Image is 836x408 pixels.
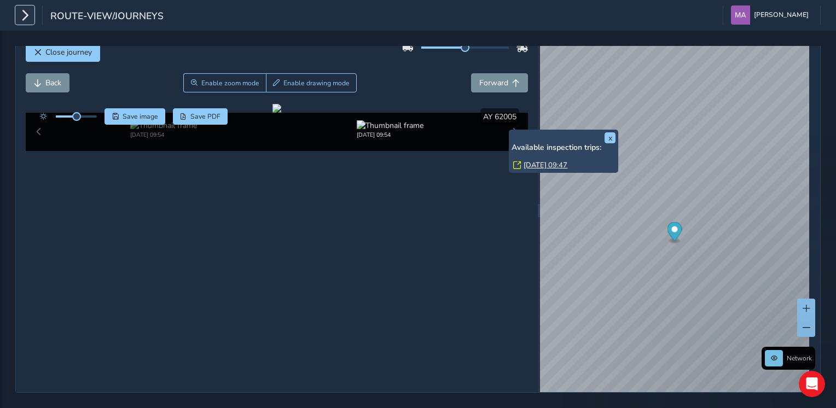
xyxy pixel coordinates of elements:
span: Close journey [45,47,92,57]
button: Save [104,108,165,125]
span: Save image [123,112,158,121]
button: [PERSON_NAME] [731,5,812,25]
div: [DATE] 09:54 [357,131,423,139]
span: Forward [479,78,508,88]
span: Enable drawing mode [283,79,350,88]
button: Forward [471,73,528,92]
img: Thumbnail frame [357,120,423,131]
span: [PERSON_NAME] [754,5,809,25]
button: x [605,132,616,143]
button: Draw [266,73,357,92]
h6: Available inspection trips: [512,143,616,153]
span: AY 62005 [483,112,516,122]
button: Close journey [26,43,100,62]
div: [DATE] 09:54 [130,131,197,139]
span: Save PDF [190,112,220,121]
div: Map marker [667,222,682,244]
iframe: Intercom live chat [799,371,825,397]
button: PDF [173,108,228,125]
button: Zoom [183,73,266,92]
img: Thumbnail frame [130,120,197,131]
img: diamond-layout [731,5,750,25]
span: Enable zoom mode [201,79,259,88]
a: [DATE] 09:47 [524,160,567,170]
span: Network [787,354,812,363]
span: route-view/journeys [50,9,164,25]
span: Back [45,78,61,88]
button: Back [26,73,69,92]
